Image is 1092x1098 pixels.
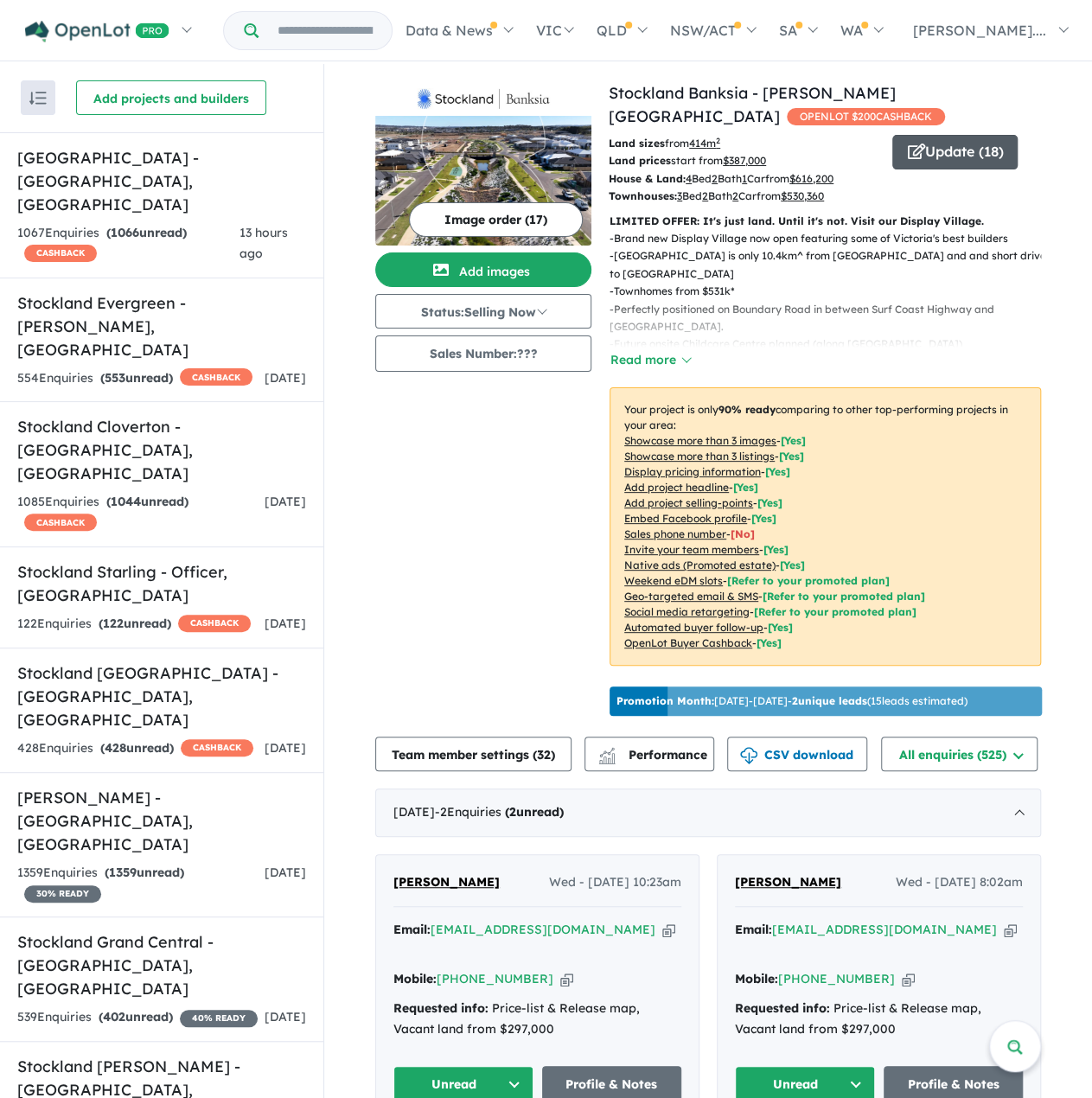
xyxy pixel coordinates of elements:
strong: ( unread) [505,804,564,820]
u: 1 [742,172,747,185]
u: $ 616,200 [789,172,833,185]
p: - Townhomes from $531k* [610,283,1055,300]
span: [DATE] [265,616,306,631]
h5: [PERSON_NAME] - [GEOGRAPHIC_DATA] , [GEOGRAPHIC_DATA] [17,786,306,856]
button: Add projects and builders [76,80,266,115]
button: Sales Number:??? [375,335,591,372]
span: OPENLOT $ 200 CASHBACK [787,108,945,125]
strong: Email: [735,922,772,937]
button: Team member settings (32) [375,737,572,771]
p: [DATE] - [DATE] - ( 15 leads estimated) [616,693,967,709]
span: [Refer to your promoted plan] [727,574,890,587]
p: Your project is only comparing to other top-performing projects in your area: - - - - - - - - - -... [610,387,1041,666]
span: 122 [103,616,124,631]
img: download icon [740,747,757,764]
span: 1044 [111,494,141,509]
div: 428 Enquir ies [17,738,253,759]
u: Automated buyer follow-up [624,621,763,634]
button: Update (18) [892,135,1018,169]
span: - 2 Enquir ies [435,804,564,820]
img: line-chart.svg [599,747,615,756]
span: [PERSON_NAME] [393,874,500,890]
h5: Stockland Cloverton - [GEOGRAPHIC_DATA] , [GEOGRAPHIC_DATA] [17,415,306,485]
sup: 2 [716,136,720,145]
span: CASHBACK [24,245,97,262]
h5: Stockland Grand Central - [GEOGRAPHIC_DATA] , [GEOGRAPHIC_DATA] [17,930,306,1000]
span: [PERSON_NAME] [735,874,841,890]
button: All enquiries (525) [881,737,1038,771]
b: House & Land: [609,172,686,185]
u: $ 387,000 [723,154,766,167]
u: Add project selling-points [624,496,753,509]
u: Invite your team members [624,543,759,556]
span: CASHBACK [181,739,253,756]
a: [EMAIL_ADDRESS][DOMAIN_NAME] [772,922,997,937]
span: 402 [103,1009,125,1025]
button: Copy [902,970,915,988]
button: Image order (17) [409,202,583,237]
h5: Stockland Starling - Officer , [GEOGRAPHIC_DATA] [17,560,306,607]
div: [DATE] [375,788,1041,837]
button: Copy [662,921,675,939]
a: [PERSON_NAME] [735,872,841,893]
button: CSV download [727,737,867,771]
button: Copy [560,970,573,988]
span: [ Yes ] [733,481,758,494]
b: 90 % ready [718,403,776,416]
u: $ 530,360 [781,189,824,202]
input: Try estate name, suburb, builder or developer [262,12,388,49]
span: [PERSON_NAME].... [913,22,1046,39]
span: [ Yes ] [781,434,806,447]
div: 539 Enquir ies [17,1007,258,1028]
span: Wed - [DATE] 8:02am [896,872,1023,893]
u: 2 [702,189,708,202]
button: Performance [584,737,714,771]
p: Bed Bath Car from [609,188,879,205]
u: 3 [677,189,682,202]
a: Stockland Banksia - Armstrong Creek LogoStockland Banksia - Armstrong Creek [375,81,591,246]
u: Native ads (Promoted estate) [624,559,776,571]
div: 122 Enquir ies [17,614,251,635]
img: Openlot PRO Logo White [25,21,169,42]
u: OpenLot Buyer Cashback [624,636,752,649]
strong: ( unread) [106,494,188,509]
u: 414 m [689,137,720,150]
a: [EMAIL_ADDRESS][DOMAIN_NAME] [431,922,655,937]
b: Townhouses: [609,189,677,202]
strong: Requested info: [735,1000,830,1016]
u: 4 [686,172,692,185]
p: start from [609,152,879,169]
u: Add project headline [624,481,729,494]
strong: Requested info: [393,1000,489,1016]
span: 2 [509,804,516,820]
button: Status:Selling Now [375,294,591,329]
span: [DATE] [265,1009,306,1025]
span: [DATE] [265,370,306,386]
h5: [GEOGRAPHIC_DATA] - [GEOGRAPHIC_DATA] , [GEOGRAPHIC_DATA] [17,146,306,216]
img: sort.svg [29,92,47,105]
span: [ Yes ] [765,465,790,478]
u: Social media retargeting [624,605,750,618]
b: Promotion Month: [616,694,714,707]
u: 2 [732,189,738,202]
strong: ( unread) [106,225,187,240]
img: Stockland Banksia - Armstrong Creek Logo [382,88,584,109]
strong: ( unread) [100,740,174,756]
p: - [GEOGRAPHIC_DATA] is only 10.4km^ from [GEOGRAPHIC_DATA] and and short drive to [GEOGRAPHIC_DATA] [610,247,1055,283]
img: Stockland Banksia - Armstrong Creek [375,116,591,246]
div: 1359 Enquir ies [17,863,265,904]
div: 1067 Enquir ies [17,223,239,265]
button: Add images [375,252,591,287]
a: [PERSON_NAME] [393,872,500,893]
span: [Yes] [757,636,782,649]
strong: Email: [393,922,431,937]
span: Performance [601,747,707,763]
span: [Yes] [780,559,805,571]
span: [ Yes ] [763,543,789,556]
div: 1085 Enquir ies [17,492,265,533]
strong: ( unread) [99,1009,173,1025]
span: 13 hours ago [239,225,288,261]
h5: Stockland [GEOGRAPHIC_DATA] - [GEOGRAPHIC_DATA] , [GEOGRAPHIC_DATA] [17,661,306,731]
span: [ Yes ] [779,450,804,463]
u: Embed Facebook profile [624,512,747,525]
